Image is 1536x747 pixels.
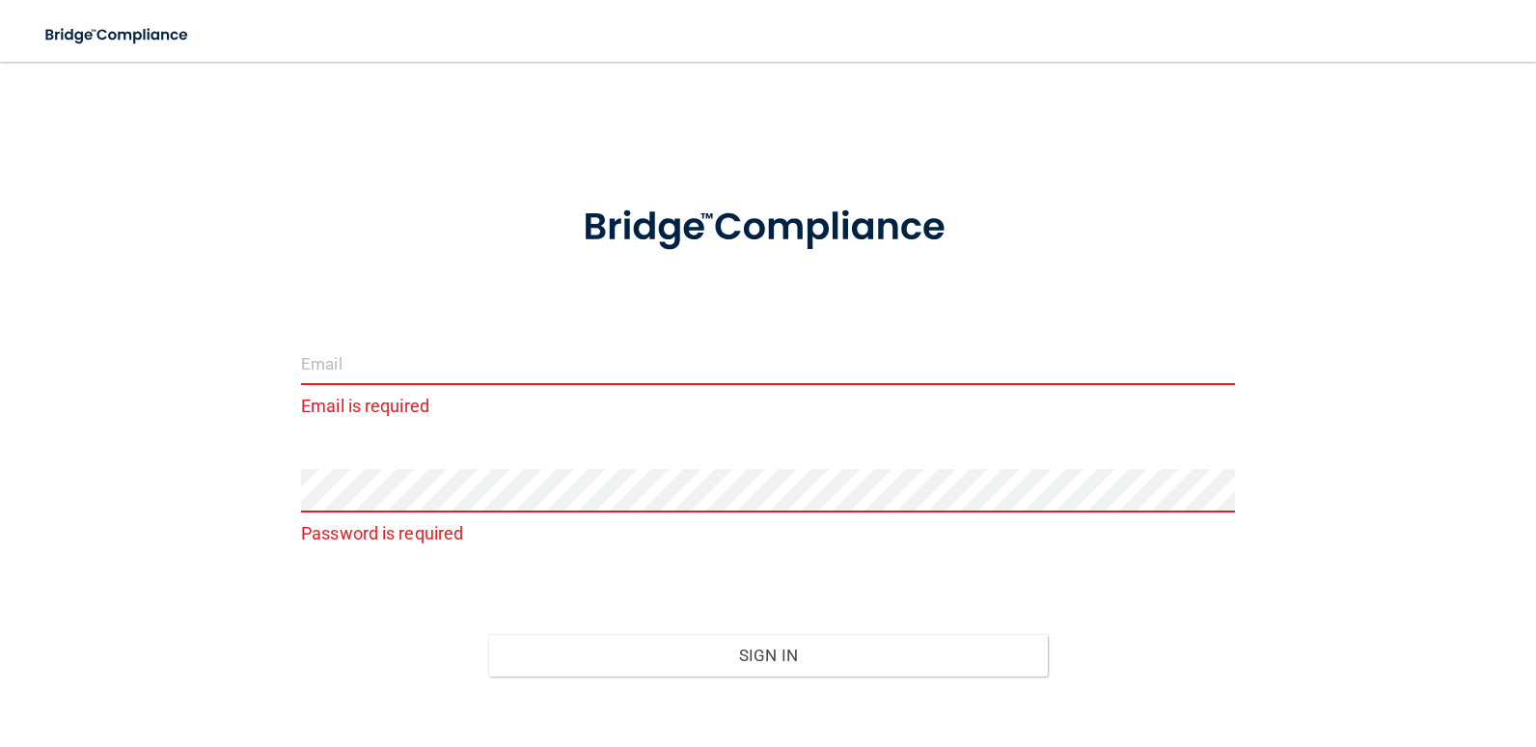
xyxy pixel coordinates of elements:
img: bridge_compliance_login_screen.278c3ca4.svg [29,15,206,55]
img: bridge_compliance_login_screen.278c3ca4.svg [543,178,993,278]
input: Email [301,342,1235,385]
p: Password is required [301,517,1235,549]
p: Email is required [301,390,1235,422]
button: Sign In [488,634,1049,677]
